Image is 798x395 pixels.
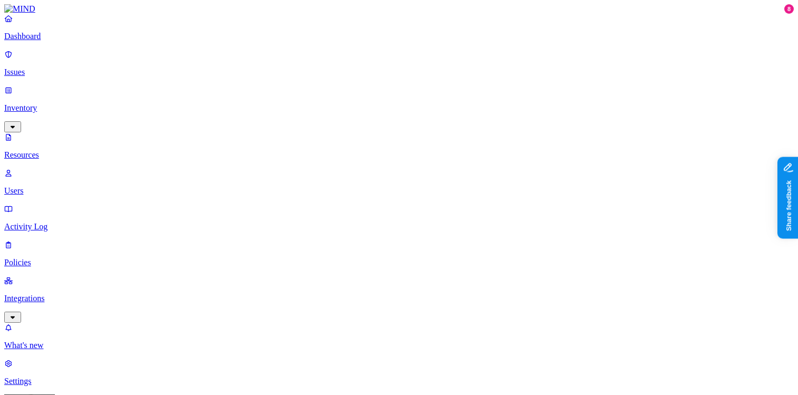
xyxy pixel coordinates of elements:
[4,204,794,232] a: Activity Log
[4,168,794,196] a: Users
[4,186,794,196] p: Users
[4,32,794,41] p: Dashboard
[4,50,794,77] a: Issues
[4,240,794,267] a: Policies
[4,222,794,232] p: Activity Log
[4,294,794,303] p: Integrations
[4,323,794,350] a: What's new
[4,276,794,321] a: Integrations
[4,4,35,14] img: MIND
[4,4,794,14] a: MIND
[4,150,794,160] p: Resources
[4,132,794,160] a: Resources
[4,258,794,267] p: Policies
[4,103,794,113] p: Inventory
[4,68,794,77] p: Issues
[4,377,794,386] p: Settings
[4,341,794,350] p: What's new
[4,14,794,41] a: Dashboard
[784,4,794,14] div: 8
[4,85,794,131] a: Inventory
[4,359,794,386] a: Settings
